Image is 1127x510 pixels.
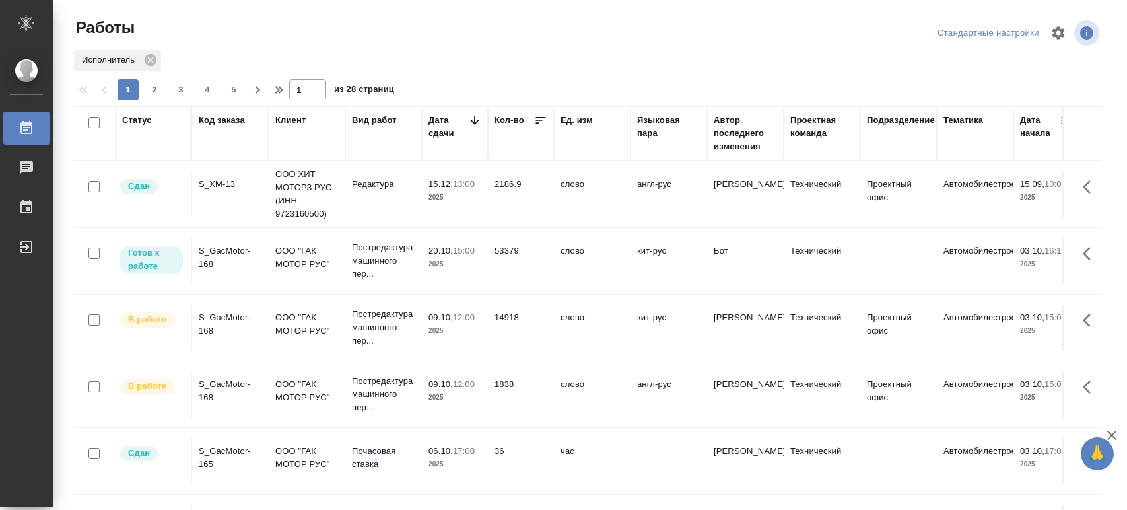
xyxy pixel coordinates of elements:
[860,305,937,351] td: Проектный офис
[631,238,707,284] td: кит-рус
[334,81,394,100] span: из 28 страниц
[128,246,175,273] p: Готов к работе
[1020,114,1060,140] div: Дата начала
[495,114,524,127] div: Кол-во
[170,79,191,100] button: 3
[428,312,453,322] p: 09.10,
[352,114,397,127] div: Вид работ
[1044,312,1066,322] p: 15:00
[488,305,554,351] td: 14918
[119,178,184,196] div: Менеджер проверил работу исполнителя, передает ее на следующий этап
[453,379,475,389] p: 12:00
[1020,246,1044,256] p: 03.10,
[1020,391,1073,404] p: 2025
[707,238,784,284] td: Бот
[1075,305,1107,336] button: Здесь прячутся важные кнопки
[943,244,1007,258] p: Автомобилестроение
[428,379,453,389] p: 09.10,
[197,79,218,100] button: 4
[74,50,161,71] div: Исполнитель
[561,114,593,127] div: Ед. изм
[554,305,631,351] td: слово
[275,114,306,127] div: Клиент
[82,54,139,67] p: Исполнитель
[707,371,784,418] td: [PERSON_NAME]
[1020,458,1073,471] p: 2025
[275,445,339,471] p: ООО "ГАК МОТОР РУС"
[784,305,860,351] td: Технический
[1044,379,1066,389] p: 15:00
[1020,312,1044,322] p: 03.10,
[860,371,937,418] td: Проектный офис
[707,171,784,217] td: [PERSON_NAME]
[428,324,481,338] p: 2025
[784,171,860,217] td: Технический
[1042,17,1074,49] span: Настроить таблицу
[428,246,453,256] p: 20.10,
[428,258,481,271] p: 2025
[1044,246,1066,256] p: 16:17
[1020,179,1044,189] p: 15.09,
[943,445,1007,458] p: Автомобилестроение
[554,371,631,418] td: слово
[352,178,415,191] p: Редактура
[119,378,184,396] div: Исполнитель выполняет работу
[943,114,983,127] div: Тематика
[144,83,165,96] span: 2
[784,438,860,484] td: Технический
[428,191,481,204] p: 2025
[453,446,475,456] p: 17:00
[73,17,135,38] span: Работы
[453,246,475,256] p: 15:00
[199,445,262,471] div: S_GacMotor-165
[428,391,481,404] p: 2025
[119,311,184,329] div: Исполнитель выполняет работу
[1075,371,1107,403] button: Здесь прячутся важные кнопки
[144,79,165,100] button: 2
[453,312,475,322] p: 12:00
[943,311,1007,324] p: Автомобилестроение
[352,445,415,471] p: Почасовая ставка
[860,171,937,217] td: Проектный офис
[119,445,184,462] div: Менеджер проверил работу исполнителя, передает ее на следующий этап
[631,305,707,351] td: кит-рус
[554,171,631,217] td: слово
[428,179,453,189] p: 15.12,
[1044,446,1066,456] p: 17:02
[128,380,166,393] p: В работе
[128,313,166,326] p: В работе
[1020,258,1073,271] p: 2025
[554,238,631,284] td: слово
[488,238,554,284] td: 53379
[790,114,854,140] div: Проектная команда
[1075,238,1107,270] button: Здесь прячутся важные кнопки
[199,178,262,191] div: S_XM-13
[128,447,150,460] p: Сдан
[943,178,1007,191] p: Автомобилестроение
[637,114,700,140] div: Языковая пара
[197,83,218,96] span: 4
[275,244,339,271] p: ООО "ГАК МОТОР РУС"
[784,371,860,418] td: Технический
[488,371,554,418] td: 1838
[275,168,339,221] p: ООО ХИТ МОТОРЗ РУС (ИНН 9723160500)
[707,305,784,351] td: [PERSON_NAME]
[199,114,245,127] div: Код заказа
[1075,171,1107,203] button: Здесь прячутся важные кнопки
[784,238,860,284] td: Технический
[1020,379,1044,389] p: 03.10,
[1086,440,1109,468] span: 🙏
[199,311,262,338] div: S_GacMotor-168
[554,438,631,484] td: час
[223,79,244,100] button: 5
[1075,438,1107,470] button: Здесь прячутся важные кнопки
[128,180,150,193] p: Сдан
[867,114,935,127] div: Подразделение
[428,446,453,456] p: 06.10,
[1020,446,1044,456] p: 03.10,
[1020,324,1073,338] p: 2025
[934,23,1042,44] div: split button
[1020,191,1073,204] p: 2025
[352,308,415,347] p: Постредактура машинного пер...
[119,244,184,275] div: Исполнитель может приступить к работе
